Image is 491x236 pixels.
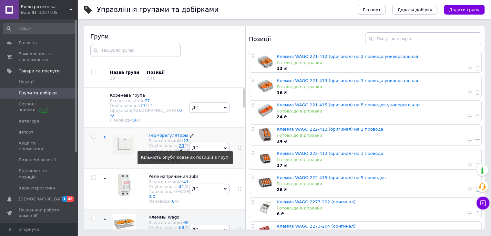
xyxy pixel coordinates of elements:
span: Клеммы Wago [148,215,179,220]
div: Назва групи [110,70,142,75]
a: 0 [148,194,151,199]
div: ₴ [277,163,478,168]
a: 0 [179,108,182,113]
a: Видалити товар [475,113,480,119]
div: Опубліковані: [148,225,218,230]
a: 77 [140,103,146,108]
div: 38 [186,143,191,148]
a: Клемма WAGO 221-415 (оригинал) на 5 проводов универсальная. [277,102,422,107]
a: Видалити товар [475,89,480,95]
span: Товари та послуги [19,68,60,74]
span: Дії [192,145,198,150]
span: Дії [192,227,198,232]
div: ₴ [277,114,478,120]
span: Позиції [19,79,35,85]
input: Пошук [3,23,76,34]
span: Терморегуляторы [148,133,188,138]
b: 6 [277,211,280,216]
a: Клемма WAGO 221-413 (оригинал) на 3 провода универсальная. [277,78,419,83]
a: 0 [133,118,136,123]
a: Клемма WAGO 2273-204 (оригинал) [277,224,355,229]
span: Категорії [19,118,39,124]
b: 14 [277,139,282,144]
div: ₴ [277,66,478,71]
span: Реле напряжения zubr [148,174,199,179]
a: Клемма WAGO 222-412 (оригинал) на 2 провода. [277,127,384,132]
span: / [184,225,189,230]
a: Редагувати [190,133,194,138]
div: 0 [186,225,188,230]
div: Приховані/[GEOGRAPHIC_DATA]: [148,148,218,158]
div: Опубліковані: [148,184,218,189]
div: 0 [186,184,188,189]
span: Експорт [363,7,381,12]
a: Клемма WAGO 222-415 (оригинал) на 5 проводов [277,175,386,180]
div: ₴ [277,211,478,217]
div: Всього позицій: [148,138,218,143]
div: Готово до відправки [277,230,478,235]
span: Видалені позиції [19,157,56,163]
div: Приховані/[GEOGRAPHIC_DATA]: [148,189,218,199]
img: Терморегуляторы [113,133,136,154]
span: Додати добірку [397,7,432,12]
span: / [184,143,191,148]
b: 17 [277,163,282,168]
div: Готово до відправки [277,181,478,187]
a: 0 [153,194,155,199]
span: Імпорт [19,129,34,135]
span: Дії [192,105,198,110]
div: Приховані/[GEOGRAPHIC_DATA]: [110,108,183,118]
span: Акції та промокоди [19,140,60,152]
div: Всього позицій: [148,179,218,184]
span: [DEMOGRAPHIC_DATA] [19,196,66,202]
span: Характеристики [19,185,55,191]
img: Реле напряжения zubr [113,174,136,196]
span: Головна [19,40,37,46]
h1: Управління групами та добірками [97,6,219,14]
div: 501 [147,76,155,80]
div: Готово до відправки [277,133,478,138]
div: 29 [110,76,115,80]
a: Видалити товар [475,138,480,144]
div: Опубліковані: [110,103,183,108]
div: Опубліковані: [148,143,218,148]
a: Видалити товар [475,210,480,216]
div: Ваш ID: 3237105 [21,10,77,16]
a: Клемма WAGO 2273-202 (оригинал) [277,199,355,204]
span: Дії [192,186,198,191]
span: 1 [62,196,67,202]
div: Різновиди: [110,118,183,123]
a: Видалити товар [475,162,480,168]
div: ₴ [277,138,478,144]
span: Електротехніка [21,4,69,10]
span: Сезонні знижки [19,101,60,113]
img: Клеммы Wago [113,214,136,233]
div: 77 [147,103,152,108]
div: Всього позицій: [148,220,218,225]
div: Готово до відправки [277,205,478,211]
a: 23 [183,138,189,143]
button: Додати добірку [392,5,437,15]
a: 69 [183,220,189,225]
div: Готово до відправки [277,157,478,163]
div: ₴ [277,187,478,193]
span: 45 [67,196,74,202]
div: Різновиди: [148,199,218,204]
div: 0 [137,118,140,123]
span: Групи та добірки [19,90,57,96]
a: 77 [145,98,150,103]
input: Пошук по товарах [365,32,481,45]
span: Додати групу [449,7,479,12]
b: 26 [277,187,282,192]
a: Видалити товар [475,65,480,71]
div: ₴ [277,90,478,96]
div: Позиції [147,70,202,75]
div: Кількість опублікованих позицій в групі [141,155,230,160]
a: 41 [183,179,189,184]
div: Групи [90,32,239,40]
a: Видалити товар [475,186,480,192]
a: 23 [179,143,184,148]
b: 12 [277,66,282,71]
a: Клемма WAGO 221-412 (оригинал) на 2 провода универсальная. [277,54,419,59]
span: Коренева група [110,93,145,98]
